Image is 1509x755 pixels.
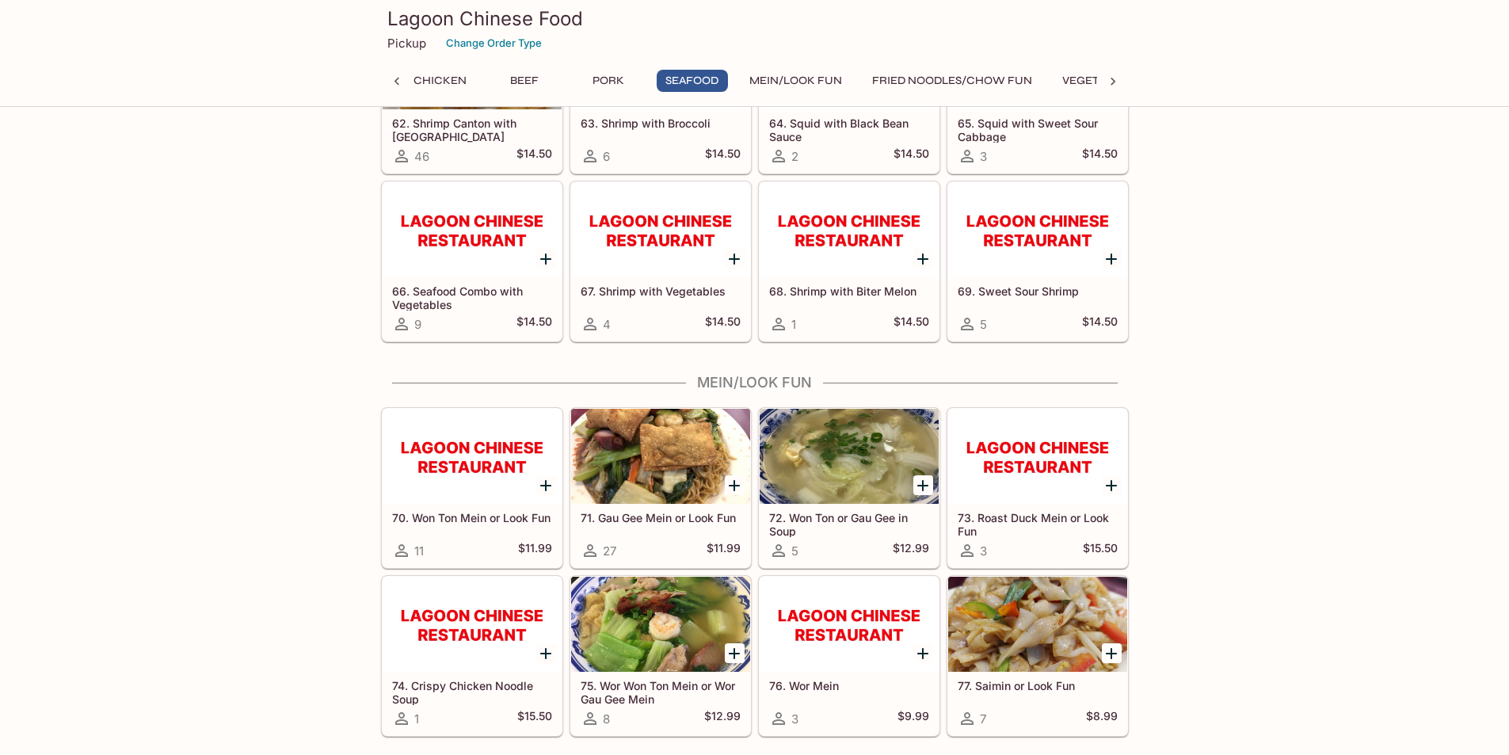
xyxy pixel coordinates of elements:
[980,711,986,726] span: 7
[958,679,1118,692] h5: 77. Saimin or Look Fun
[948,409,1127,504] div: 73. Roast Duck Mein or Look Fun
[760,409,939,504] div: 72. Won Ton or Gau Gee in Soup
[769,511,929,537] h5: 72. Won Ton or Gau Gee in Soup
[387,6,1122,31] h3: Lagoon Chinese Food
[382,576,562,736] a: 74. Crispy Chicken Noodle Soup1$15.50
[947,181,1128,341] a: 69. Sweet Sour Shrimp5$14.50
[705,147,741,166] h5: $14.50
[581,511,741,524] h5: 71. Gau Gee Mein or Look Fun
[741,70,851,92] button: Mein/Look Fun
[769,116,929,143] h5: 64. Squid with Black Bean Sauce
[1086,709,1118,728] h5: $8.99
[581,116,741,130] h5: 63. Shrimp with Broccoli
[383,577,562,672] div: 74. Crispy Chicken Noodle Soup
[894,315,929,334] h5: $14.50
[1102,643,1122,663] button: Add 77. Saimin or Look Fun
[570,576,751,736] a: 75. Wor Won Ton Mein or Wor Gau Gee Mein8$12.99
[958,511,1118,537] h5: 73. Roast Duck Mein or Look Fun
[948,14,1127,109] div: 65. Squid with Sweet Sour Cabbage
[392,284,552,311] h5: 66. Seafood Combo with Vegetables
[571,409,750,504] div: 71. Gau Gee Mein or Look Fun
[947,576,1128,736] a: 77. Saimin or Look Fun7$8.99
[518,541,552,560] h5: $11.99
[392,679,552,705] h5: 74. Crispy Chicken Noodle Soup
[1054,70,1176,92] button: Vegetables/Tofu
[571,577,750,672] div: 75. Wor Won Ton Mein or Wor Gau Gee Mein
[657,70,728,92] button: Seafood
[759,576,939,736] a: 76. Wor Mein3$9.99
[863,70,1041,92] button: Fried Noodles/Chow Fun
[581,679,741,705] h5: 75. Wor Won Ton Mein or Wor Gau Gee Mein
[760,14,939,109] div: 64. Squid with Black Bean Sauce
[980,317,987,332] span: 5
[760,577,939,672] div: 76. Wor Mein
[893,541,929,560] h5: $12.99
[383,409,562,504] div: 70. Won Ton Mein or Look Fun
[570,181,751,341] a: 67. Shrimp with Vegetables4$14.50
[383,182,562,277] div: 66. Seafood Combo with Vegetables
[725,249,745,269] button: Add 67. Shrimp with Vegetables
[897,709,929,728] h5: $9.99
[383,14,562,109] div: 62. Shrimp Canton with Sweet Sour Sauce
[603,543,616,559] span: 27
[382,408,562,568] a: 70. Won Ton Mein or Look Fun11$11.99
[516,315,552,334] h5: $14.50
[769,679,929,692] h5: 76. Wor Mein
[894,147,929,166] h5: $14.50
[1102,249,1122,269] button: Add 69. Sweet Sour Shrimp
[707,541,741,560] h5: $11.99
[381,374,1129,391] h4: Mein/Look Fun
[791,149,798,164] span: 2
[405,70,476,92] button: Chicken
[769,284,929,298] h5: 68. Shrimp with Biter Melon
[791,711,798,726] span: 3
[1082,147,1118,166] h5: $14.50
[414,149,429,164] span: 46
[387,36,426,51] p: Pickup
[382,181,562,341] a: 66. Seafood Combo with Vegetables9$14.50
[948,577,1127,672] div: 77. Saimin or Look Fun
[913,475,933,495] button: Add 72. Won Ton or Gau Gee in Soup
[759,408,939,568] a: 72. Won Ton or Gau Gee in Soup5$12.99
[947,408,1128,568] a: 73. Roast Duck Mein or Look Fun3$15.50
[516,147,552,166] h5: $14.50
[791,543,798,559] span: 5
[571,14,750,109] div: 63. Shrimp with Broccoli
[581,284,741,298] h5: 67. Shrimp with Vegetables
[392,116,552,143] h5: 62. Shrimp Canton with [GEOGRAPHIC_DATA]
[573,70,644,92] button: Pork
[705,315,741,334] h5: $14.50
[980,149,987,164] span: 3
[704,709,741,728] h5: $12.99
[725,475,745,495] button: Add 71. Gau Gee Mein or Look Fun
[536,643,556,663] button: Add 74. Crispy Chicken Noodle Soup
[439,31,549,55] button: Change Order Type
[489,70,560,92] button: Beef
[1102,475,1122,495] button: Add 73. Roast Duck Mein or Look Fun
[759,181,939,341] a: 68. Shrimp with Biter Melon1$14.50
[980,543,987,559] span: 3
[725,643,745,663] button: Add 75. Wor Won Ton Mein or Wor Gau Gee Mein
[791,317,796,332] span: 1
[958,284,1118,298] h5: 69. Sweet Sour Shrimp
[571,182,750,277] div: 67. Shrimp with Vegetables
[414,711,419,726] span: 1
[913,643,933,663] button: Add 76. Wor Mein
[913,249,933,269] button: Add 68. Shrimp with Biter Melon
[948,182,1127,277] div: 69. Sweet Sour Shrimp
[414,317,421,332] span: 9
[603,149,610,164] span: 6
[570,408,751,568] a: 71. Gau Gee Mein or Look Fun27$11.99
[536,475,556,495] button: Add 70. Won Ton Mein or Look Fun
[958,116,1118,143] h5: 65. Squid with Sweet Sour Cabbage
[536,249,556,269] button: Add 66. Seafood Combo with Vegetables
[414,543,424,559] span: 11
[603,711,610,726] span: 8
[1083,541,1118,560] h5: $15.50
[517,709,552,728] h5: $15.50
[392,511,552,524] h5: 70. Won Ton Mein or Look Fun
[1082,315,1118,334] h5: $14.50
[603,317,611,332] span: 4
[760,182,939,277] div: 68. Shrimp with Biter Melon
